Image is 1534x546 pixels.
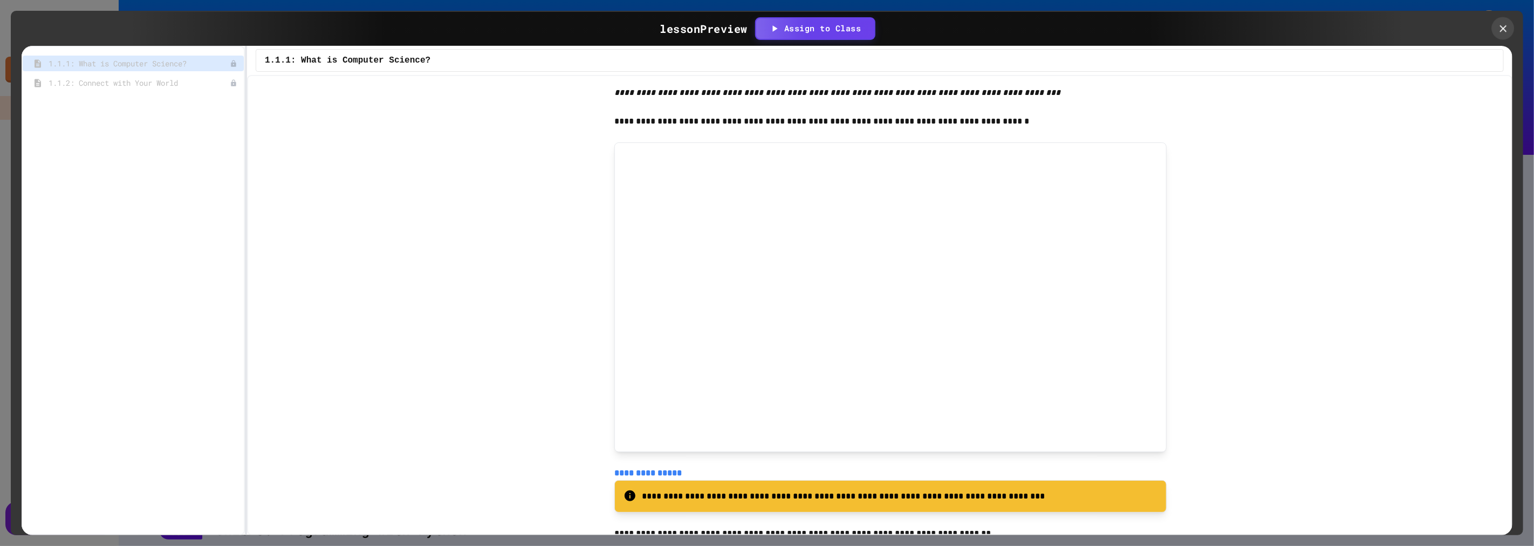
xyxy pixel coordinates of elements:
[756,18,874,39] button: Assign to Class
[49,77,230,88] span: 1.1.2: Connect with Your World
[769,22,861,35] div: Assign to Class
[230,79,237,87] div: Unpublished
[49,58,230,69] span: 1.1.1: What is Computer Science?
[660,21,748,37] div: lesson Preview
[265,54,430,67] span: 1.1.1: What is Computer Science?
[230,60,237,67] div: Unpublished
